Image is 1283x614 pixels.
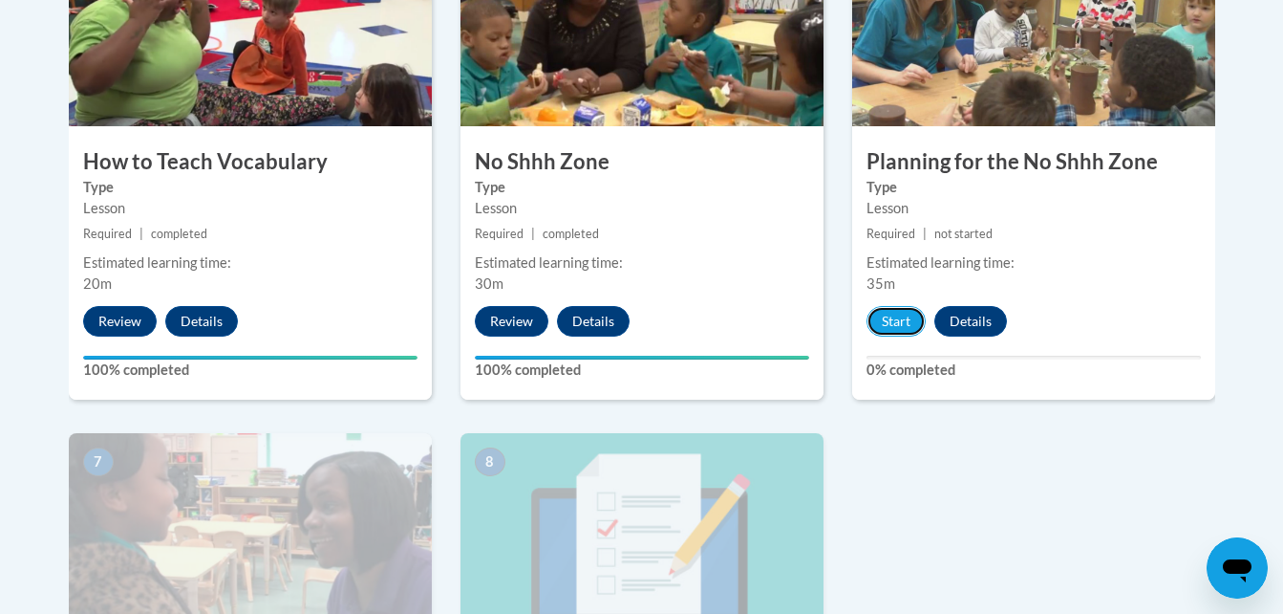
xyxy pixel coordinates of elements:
[531,227,535,241] span: |
[852,147,1215,177] h3: Planning for the No Shhh Zone
[866,177,1201,198] label: Type
[543,227,599,241] span: completed
[83,227,132,241] span: Required
[151,227,207,241] span: completed
[460,147,823,177] h3: No Shhh Zone
[866,275,895,292] span: 35m
[139,227,143,241] span: |
[934,227,993,241] span: not started
[866,227,915,241] span: Required
[165,306,238,337] button: Details
[83,275,112,292] span: 20m
[83,177,417,198] label: Type
[475,227,524,241] span: Required
[475,177,809,198] label: Type
[83,360,417,381] label: 100% completed
[866,306,926,337] button: Start
[866,198,1201,219] div: Lesson
[475,275,503,292] span: 30m
[866,360,1201,381] label: 0% completed
[83,198,417,219] div: Lesson
[923,227,927,241] span: |
[83,356,417,360] div: Your progress
[83,306,157,337] button: Review
[475,198,809,219] div: Lesson
[866,252,1201,274] div: Estimated learning time:
[475,356,809,360] div: Your progress
[934,306,1007,337] button: Details
[475,306,548,337] button: Review
[475,360,809,381] label: 100% completed
[475,448,505,476] span: 8
[83,252,417,274] div: Estimated learning time:
[475,252,809,274] div: Estimated learning time:
[557,306,630,337] button: Details
[1207,537,1268,599] iframe: Button to launch messaging window
[69,147,432,177] h3: How to Teach Vocabulary
[83,448,114,476] span: 7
